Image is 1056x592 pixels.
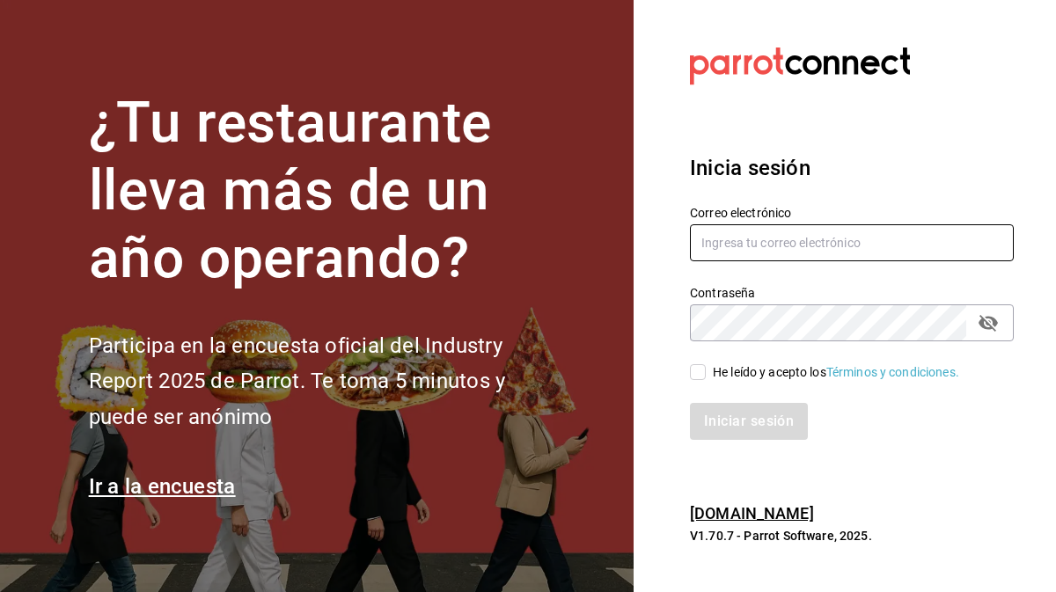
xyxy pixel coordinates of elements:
a: Términos y condiciones. [826,365,959,379]
button: passwordField [973,308,1003,338]
a: Ir a la encuesta [89,474,236,499]
label: Contraseña [690,287,1014,299]
p: V1.70.7 - Parrot Software, 2025. [690,527,1014,544]
h2: Participa en la encuesta oficial del Industry Report 2025 de Parrot. Te toma 5 minutos y puede se... [89,328,564,435]
label: Correo electrónico [690,207,1014,219]
div: He leído y acepto los [713,363,959,382]
a: [DOMAIN_NAME] [690,504,814,523]
h1: ¿Tu restaurante lleva más de un año operando? [89,90,564,292]
h3: Inicia sesión [690,152,1014,184]
input: Ingresa tu correo electrónico [690,224,1014,261]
